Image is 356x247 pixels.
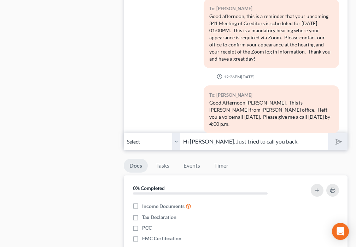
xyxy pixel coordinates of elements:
[142,203,185,210] span: Income Documents
[142,224,152,231] span: PCC
[180,133,328,150] input: Say something...
[209,99,333,128] div: Good Afternoon [PERSON_NAME]. This is [PERSON_NAME] from [PERSON_NAME] office. I left you a voice...
[133,185,165,191] strong: 0% Completed
[142,214,176,221] span: Tax Declaration
[209,5,333,13] div: To: [PERSON_NAME]
[132,74,339,80] div: 12:26PM[DATE]
[332,223,349,240] div: Open Intercom Messenger
[209,13,333,62] div: Good afternoon, this is a reminder that your upcoming 341 Meeting of Creditors is scheduled for [...
[151,159,175,173] a: Tasks
[124,159,148,173] a: Docs
[209,159,234,173] a: Timer
[142,235,181,242] span: FMC Certification
[209,91,333,99] div: To: [PERSON_NAME]
[178,159,206,173] a: Events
